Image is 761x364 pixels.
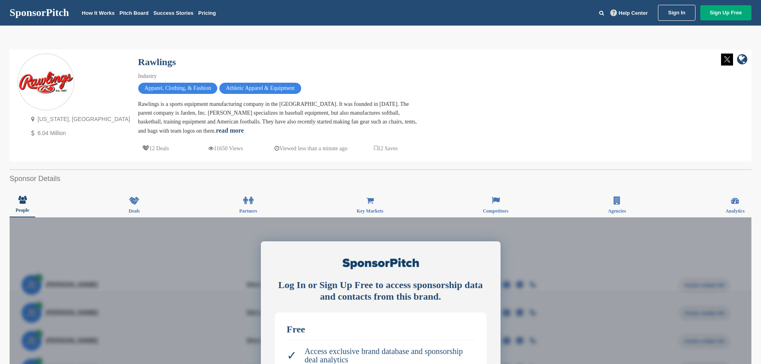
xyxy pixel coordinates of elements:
[287,324,475,334] div: Free
[82,10,115,16] a: How It Works
[153,10,193,16] a: Success Stories
[287,351,297,360] span: ✓
[16,208,29,213] span: People
[483,209,509,213] span: Competitors
[275,279,487,302] div: Log In or Sign Up Free to access sponsorship data and contacts from this brand.
[721,54,733,66] img: Twitter white
[700,5,751,20] a: Sign Up Free
[138,100,418,135] div: Rawlings is a sports equipment manufacturing company in the [GEOGRAPHIC_DATA]. It was founded in ...
[274,143,348,153] p: Viewed less than a minute ago
[28,128,130,138] p: 6.04 Million
[216,127,244,134] a: read more
[10,173,751,184] h2: Sponsor Details
[609,8,650,18] a: Help Center
[374,143,398,153] p: 12 Saves
[138,57,176,67] a: Rawlings
[239,209,257,213] span: Partners
[198,10,216,16] a: Pricing
[219,83,301,94] span: Athletic Apparel & Equipment
[119,10,149,16] a: Pitch Board
[658,5,695,21] a: Sign In
[142,143,169,153] p: 12 Deals
[737,54,747,67] a: company link
[138,83,218,94] span: Apparel, Clothing, & Fashion
[129,209,140,213] span: Deals
[18,71,74,94] img: Sponsorpitch & Rawlings
[10,8,69,18] a: SponsorPitch
[28,114,130,124] p: [US_STATE], [GEOGRAPHIC_DATA]
[208,143,243,153] p: 11650 Views
[357,209,383,213] span: Key Markets
[138,72,418,81] div: Industry
[725,209,745,213] span: Analytics
[608,209,626,213] span: Agencies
